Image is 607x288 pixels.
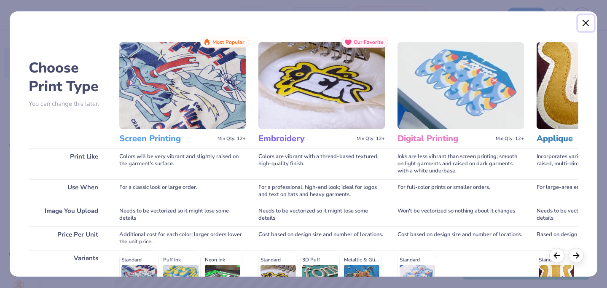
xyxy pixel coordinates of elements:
[29,100,107,108] p: You can change this later.
[258,42,385,129] img: Embroidery
[398,148,524,179] div: Inks are less vibrant than screen printing; smooth on light garments and raised on dark garments ...
[29,203,107,226] div: Image You Upload
[29,226,107,250] div: Price Per Unit
[354,39,384,45] span: Our Favorite
[398,203,524,226] div: Won't be vectorized so nothing about it changes
[119,42,246,129] img: Screen Printing
[398,42,524,129] img: Digital Printing
[119,226,246,250] div: Additional cost for each color; larger orders lower the unit price.
[29,59,107,96] h2: Choose Print Type
[578,15,594,31] button: Close
[119,179,246,203] div: For a classic look or large order.
[119,133,214,144] h3: Screen Printing
[357,136,385,142] span: Min Qty: 12+
[29,148,107,179] div: Print Like
[258,133,353,144] h3: Embroidery
[119,203,246,226] div: Needs to be vectorized so it might lose some details
[496,136,524,142] span: Min Qty: 12+
[218,136,246,142] span: Min Qty: 12+
[398,226,524,250] div: Cost based on design size and number of locations.
[29,179,107,203] div: Use When
[212,39,244,45] span: Most Popular
[258,203,385,226] div: Needs to be vectorized so it might lose some details
[258,148,385,179] div: Colors are vibrant with a thread-based textured, high-quality finish.
[258,226,385,250] div: Cost based on design size and number of locations.
[258,179,385,203] div: For a professional, high-end look; ideal for logos and text on hats and heavy garments.
[398,179,524,203] div: For full-color prints or smaller orders.
[398,133,492,144] h3: Digital Printing
[119,148,246,179] div: Colors will be very vibrant and slightly raised on the garment's surface.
